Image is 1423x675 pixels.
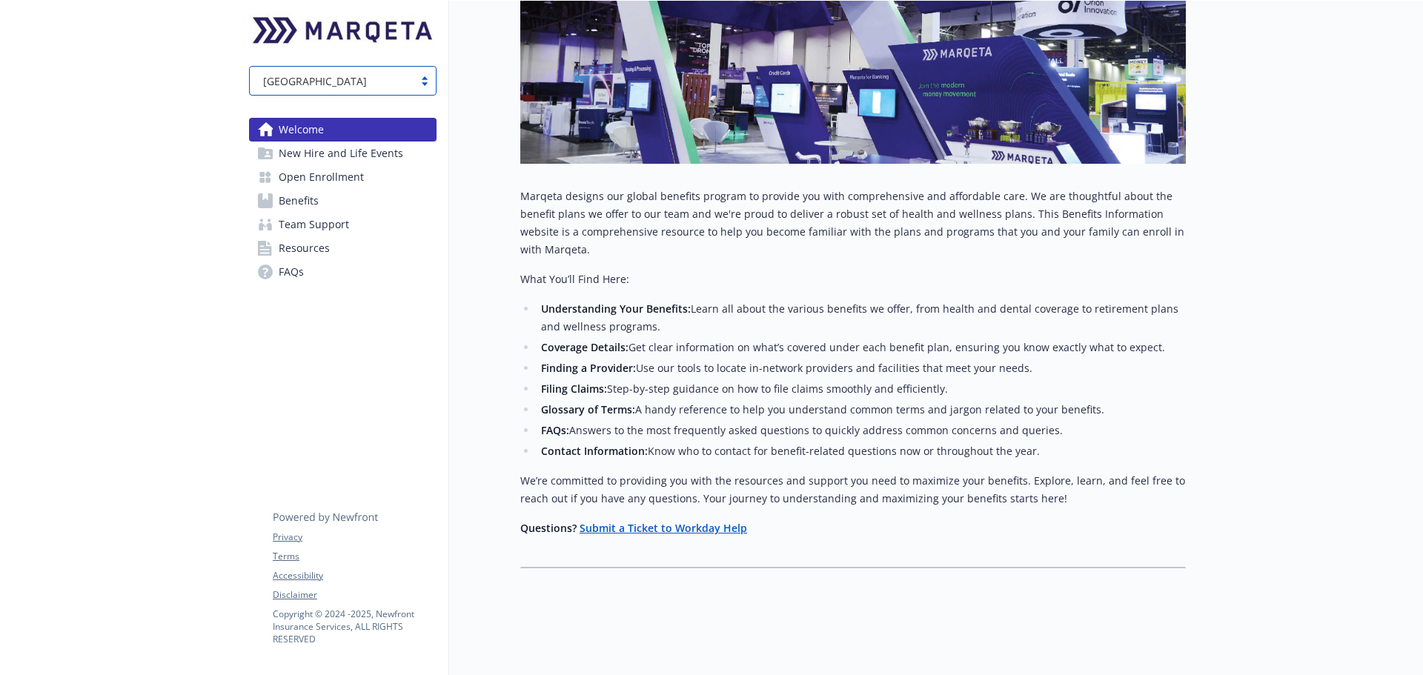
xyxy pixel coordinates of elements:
[279,142,403,165] span: New Hire and Life Events
[537,339,1186,356] li: Get clear information on what’s covered under each benefit plan, ensuring you know exactly what t...
[541,340,628,354] strong: Coverage Details:
[279,118,324,142] span: Welcome
[580,521,747,535] a: Submit a Ticket to Workday Help
[537,380,1186,398] li: Step-by-step guidance on how to file claims smoothly and efficiently.
[273,608,436,645] p: Copyright © 2024 - 2025 , Newfront Insurance Services, ALL RIGHTS RESERVED
[249,260,437,284] a: FAQs
[273,569,436,582] a: Accessibility
[537,359,1186,377] li: Use our tools to locate in-network providers and facilities that meet your needs.
[541,302,691,316] strong: Understanding Your Benefits:
[249,142,437,165] a: New Hire and Life Events
[537,300,1186,336] li: Learn all about the various benefits we offer, from health and dental coverage to retirement plan...
[541,402,635,416] strong: Glossary of Terms:
[249,189,437,213] a: Benefits
[541,423,569,437] strong: FAQs:
[520,187,1186,259] p: Marqeta designs our global benefits program to provide you with comprehensive and affordable care...
[541,382,607,396] strong: Filing Claims:
[249,236,437,260] a: Resources
[537,442,1186,460] li: Know who to contact for benefit-related questions now or throughout the year.
[257,73,406,89] span: [GEOGRAPHIC_DATA]
[279,260,304,284] span: FAQs
[263,73,367,89] span: [GEOGRAPHIC_DATA]
[249,213,437,236] a: Team Support
[273,550,436,563] a: Terms
[273,588,436,602] a: Disclaimer
[279,165,364,189] span: Open Enrollment
[520,521,577,535] strong: Questions?
[537,401,1186,419] li: A handy reference to help you understand common terms and jargon related to your benefits.
[520,472,1186,508] p: We’re committed to providing you with the resources and support you need to maximize your benefit...
[520,270,1186,288] p: What You’ll Find Here:
[279,236,330,260] span: Resources
[279,189,319,213] span: Benefits
[249,118,437,142] a: Welcome
[279,213,349,236] span: Team Support
[273,531,436,544] a: Privacy
[537,422,1186,439] li: Answers to the most frequently asked questions to quickly address common concerns and queries.
[541,444,648,458] strong: Contact Information:
[249,165,437,189] a: Open Enrollment
[541,361,636,375] strong: Finding a Provider:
